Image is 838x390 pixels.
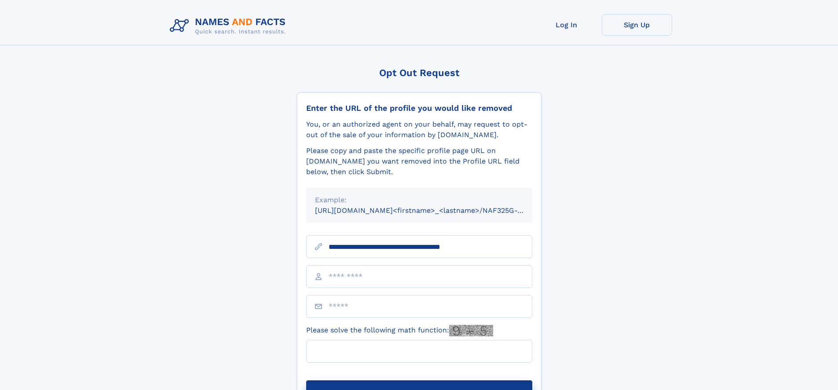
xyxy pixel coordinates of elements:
div: Opt Out Request [297,67,542,78]
a: Sign Up [602,14,672,36]
img: Logo Names and Facts [166,14,293,38]
div: Enter the URL of the profile you would like removed [306,103,532,113]
small: [URL][DOMAIN_NAME]<firstname>_<lastname>/NAF325G-xxxxxxxx [315,206,549,215]
a: Log In [531,14,602,36]
label: Please solve the following math function: [306,325,493,336]
div: Example: [315,195,523,205]
div: You, or an authorized agent on your behalf, may request to opt-out of the sale of your informatio... [306,119,532,140]
div: Please copy and paste the specific profile page URL on [DOMAIN_NAME] you want removed into the Pr... [306,146,532,177]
